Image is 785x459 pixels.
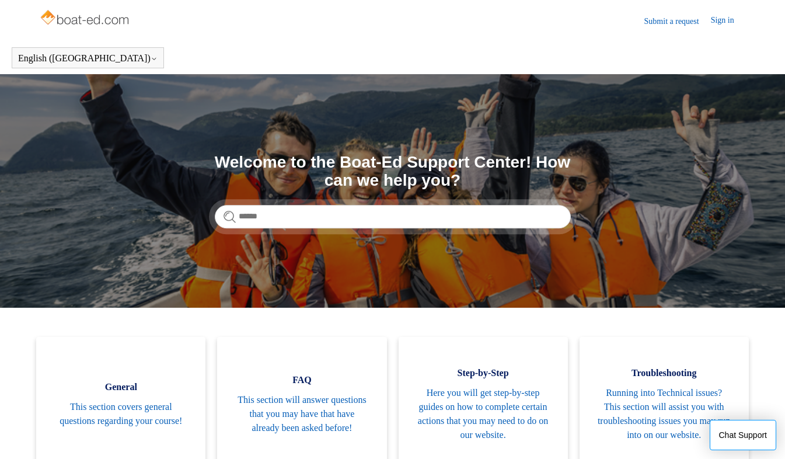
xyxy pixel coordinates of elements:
button: English ([GEOGRAPHIC_DATA]) [18,53,158,64]
span: This section will answer questions that you may have that have already been asked before! [235,393,369,435]
span: Here you will get step-by-step guides on how to complete certain actions that you may need to do ... [416,386,550,442]
input: Search [215,205,571,228]
button: Chat Support [710,420,777,450]
img: Boat-Ed Help Center home page [39,7,132,30]
a: Sign in [711,14,746,28]
a: Submit a request [644,15,711,27]
span: Running into Technical issues? This section will assist you with troubleshooting issues you may r... [597,386,731,442]
span: This section covers general questions regarding your course! [54,400,188,428]
span: FAQ [235,373,369,387]
h1: Welcome to the Boat-Ed Support Center! How can we help you? [215,154,571,190]
span: Troubleshooting [597,366,731,380]
span: General [54,380,188,394]
span: Step-by-Step [416,366,550,380]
